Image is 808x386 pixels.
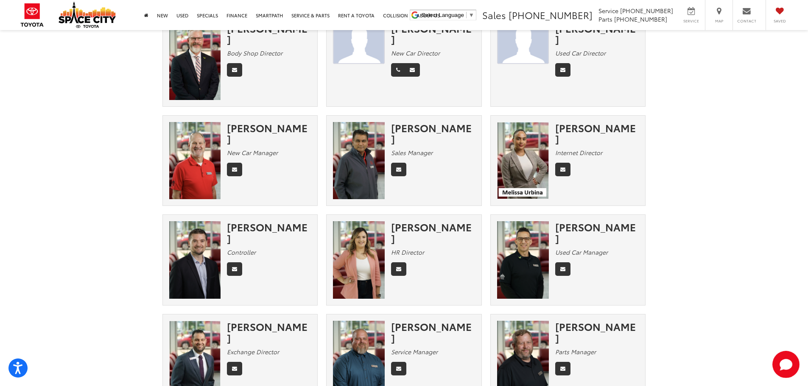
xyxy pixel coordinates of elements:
div: [PERSON_NAME] [227,22,311,45]
span: ▼ [469,12,474,18]
div: [PERSON_NAME] [391,122,475,144]
div: [PERSON_NAME] [227,122,311,144]
img: Sean Patterson [169,22,221,100]
img: David Hardy [169,122,221,200]
span: [PHONE_NUMBER] [620,6,673,15]
em: Used Car Director [555,49,606,57]
span: Saved [770,18,789,24]
span: Parts [598,15,612,23]
button: Toggle Chat Window [772,351,800,378]
em: Body Shop Director [227,49,282,57]
div: [PERSON_NAME] [555,122,639,144]
em: Internet Director [555,148,602,157]
span: [PHONE_NUMBER] [614,15,667,23]
a: Select Language​ [422,12,474,18]
div: [PERSON_NAME] [391,22,475,45]
a: Email [555,163,570,176]
a: Email [227,63,242,77]
a: Email [555,362,570,375]
a: Email [227,362,242,375]
span: Select Language [422,12,464,18]
img: Oz Ali [333,122,385,200]
em: HR Director [391,248,424,256]
span: Contact [737,18,756,24]
span: Map [710,18,728,24]
span: Sales [482,8,506,22]
span: Service [598,6,618,15]
a: Email [391,262,406,276]
a: Email [405,63,420,77]
span: [PHONE_NUMBER] [509,8,593,22]
em: Exchange Director [227,347,279,356]
em: Controller [227,248,256,256]
img: Space City Toyota [59,2,116,28]
img: JAMES TAYLOR [333,22,385,64]
img: Marco Compean [497,22,549,64]
div: [PERSON_NAME] [555,221,639,244]
img: Olivia Ellenberger [333,221,385,299]
div: [PERSON_NAME] [227,221,311,244]
a: Email [391,163,406,176]
div: [PERSON_NAME] [227,321,311,343]
em: New Car Director [391,49,440,57]
div: [PERSON_NAME] [555,22,639,45]
img: Melissa Urbina [497,122,549,199]
a: Email [555,262,570,276]
span: ​ [466,12,467,18]
div: [PERSON_NAME] [391,221,475,244]
a: Email [555,63,570,77]
a: Phone [391,63,405,77]
a: Email [227,262,242,276]
div: [PERSON_NAME] [555,321,639,343]
em: New Car Manager [227,148,278,157]
div: [PERSON_NAME] [391,321,475,343]
img: Scott Bullis [169,221,221,299]
img: Candelario Perez [497,221,549,299]
em: Parts Manager [555,347,596,356]
em: Service Manager [391,347,438,356]
a: Email [391,362,406,375]
span: Service [682,18,701,24]
em: Used Car Manager [555,248,608,256]
em: Sales Manager [391,148,433,157]
a: Email [227,163,242,176]
svg: Start Chat [772,351,800,378]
